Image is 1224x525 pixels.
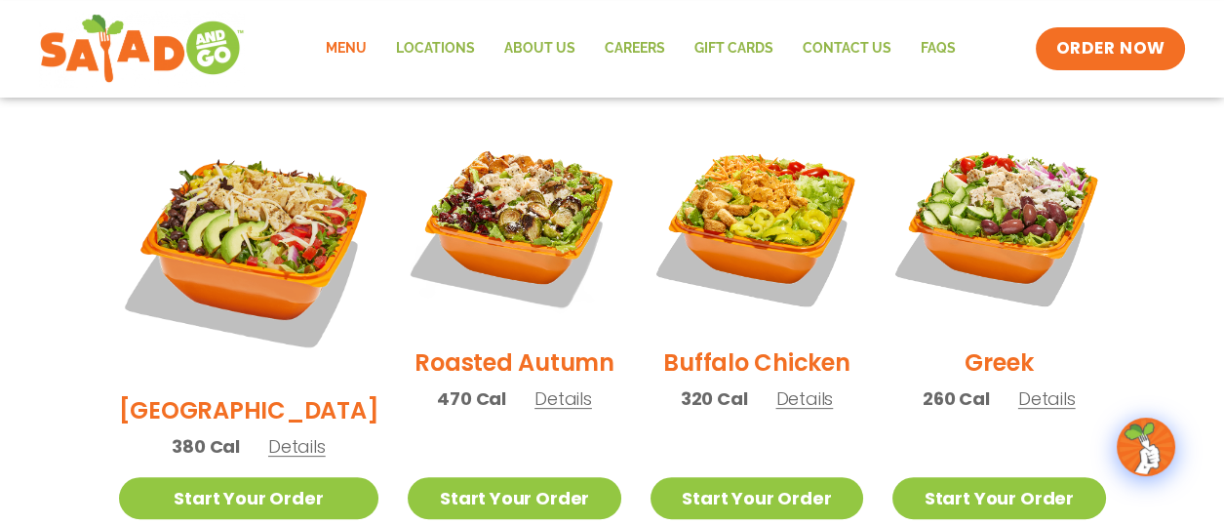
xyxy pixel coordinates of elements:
[923,385,990,412] span: 260 Cal
[408,477,620,519] a: Start Your Order
[408,118,620,331] img: Product photo for Roasted Autumn Salad
[905,26,969,71] a: FAQs
[310,26,969,71] nav: Menu
[39,10,245,88] img: new-SAG-logo-768×292
[119,477,379,519] a: Start Your Order
[1018,386,1076,411] span: Details
[965,345,1033,380] h2: Greek
[380,26,489,71] a: Locations
[589,26,679,71] a: Careers
[415,345,614,380] h2: Roasted Autumn
[1036,27,1184,70] a: ORDER NOW
[775,386,833,411] span: Details
[681,385,748,412] span: 320 Cal
[1055,37,1165,61] span: ORDER NOW
[172,433,240,460] span: 380 Cal
[663,345,849,380] h2: Buffalo Chicken
[787,26,905,71] a: Contact Us
[310,26,380,71] a: Menu
[892,118,1105,331] img: Product photo for Greek Salad
[437,385,506,412] span: 470 Cal
[1119,420,1173,474] img: wpChatIcon
[119,118,379,379] img: Product photo for BBQ Ranch Salad
[534,386,592,411] span: Details
[268,434,326,459] span: Details
[119,393,379,427] h2: [GEOGRAPHIC_DATA]
[679,26,787,71] a: GIFT CARDS
[892,477,1105,519] a: Start Your Order
[489,26,589,71] a: About Us
[651,477,863,519] a: Start Your Order
[651,118,863,331] img: Product photo for Buffalo Chicken Salad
